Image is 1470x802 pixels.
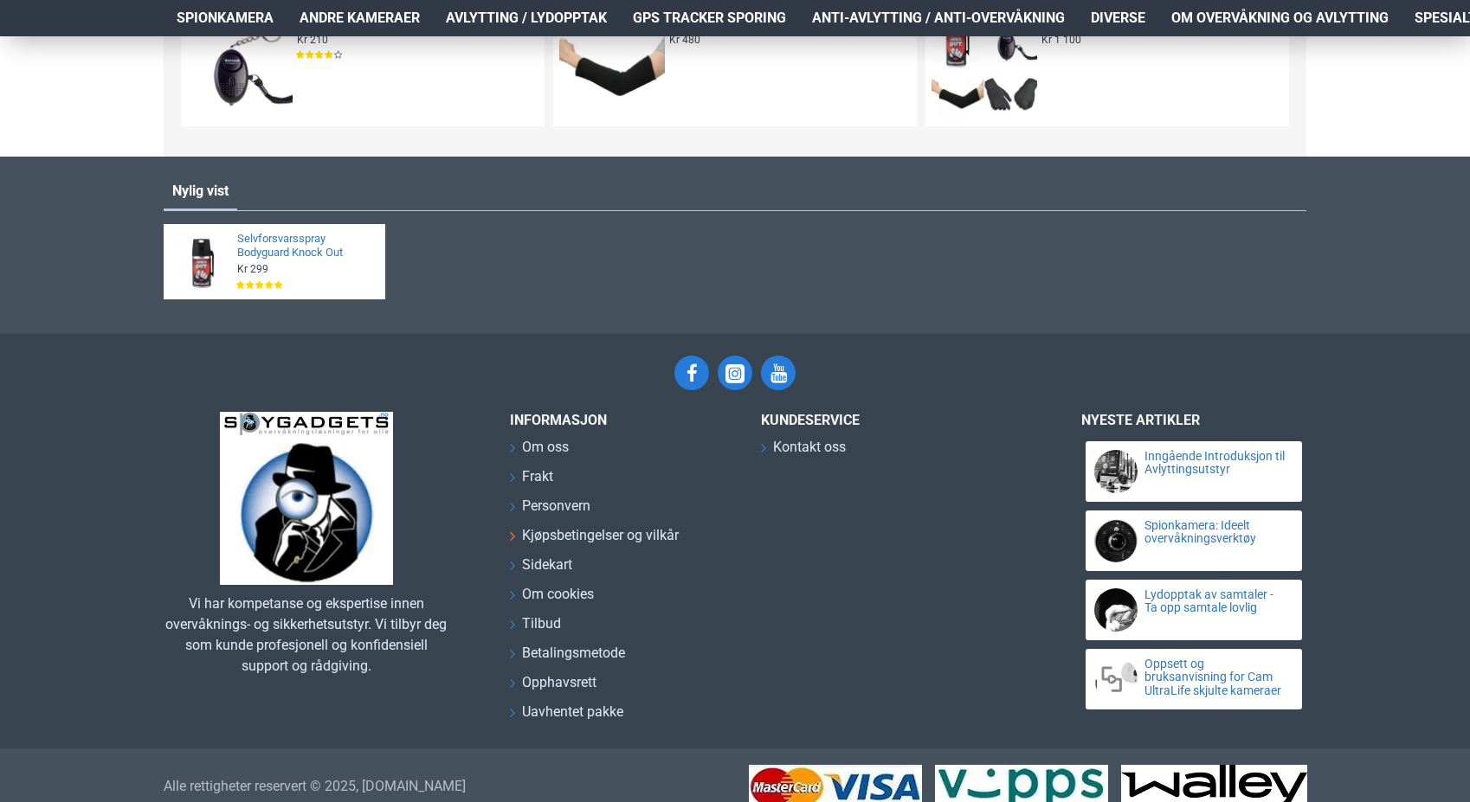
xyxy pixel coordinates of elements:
[932,15,1037,120] img: Personlig sikkerhetspakke mot overfall
[522,702,623,722] span: Uavhentet pakke
[164,174,237,209] a: Nylig vist
[522,584,594,605] span: Om cookies
[669,33,700,47] span: Kr 480
[510,584,594,613] a: Om cookies
[522,466,553,487] span: Frakt
[170,230,233,293] img: Selvforsvarsspray Bodyguard Knock Out
[522,613,561,634] span: Tilbud
[510,412,735,428] h3: INFORMASJON
[1144,450,1286,477] a: Inngående Introduksjon til Avlyttingsutstyr
[1171,8,1389,29] span: Om overvåkning og avlytting
[300,8,420,29] span: Andre kameraer
[220,412,393,585] img: SpyGadgets.no
[559,15,665,120] img: Kuttsikker underarmsbeskyttelse
[177,8,274,29] span: Spionkamera
[522,525,679,546] span: Kjøpsbetingelser og vilkår
[522,555,572,575] span: Sidekart
[1041,33,1081,47] span: Kr 1 100
[1144,658,1286,697] a: Oppsett og bruksanvisning for Cam UltraLife skjulte kameraer
[510,555,572,584] a: Sidekart
[297,33,328,47] span: Kr 210
[510,437,569,466] a: Om oss
[446,8,607,29] span: Avlytting / Lydopptak
[187,15,293,120] img: Overfallsalarm med høy lyd - Bodyguard
[237,262,268,276] span: Kr 299
[522,672,596,693] span: Opphavsrett
[510,525,679,555] a: Kjøpsbetingelser og vilkår
[773,437,846,458] span: Kontakt oss
[164,593,449,677] div: Vi har kompetanse og ekspertise innen overvåknings- og sikkerhetsutstyr. Vi tilbyr deg som kunde ...
[237,232,375,261] a: Selvforsvarsspray Bodyguard Knock Out
[1144,519,1286,546] a: Spionkamera: Ideelt overvåkningsverktøy
[510,613,561,643] a: Tilbud
[510,643,625,672] a: Betalingsmetode
[510,496,590,525] a: Personvern
[1144,588,1286,615] a: Lydopptak av samtaler - Ta opp samtale lovlig
[1091,8,1145,29] span: Diverse
[522,496,590,516] span: Personvern
[522,437,569,458] span: Om oss
[633,8,786,29] span: GPS Tracker Sporing
[164,776,466,797] a: Alle rettigheter reservert © 2025, [DOMAIN_NAME]
[510,672,596,702] a: Opphavsrett
[761,412,1021,428] h3: Kundeservice
[510,466,553,496] a: Frakt
[1081,412,1306,428] h3: Nyeste artikler
[812,8,1065,29] span: Anti-avlytting / Anti-overvåkning
[522,643,625,664] span: Betalingsmetode
[761,437,846,466] a: Kontakt oss
[510,702,623,731] a: Uavhentet pakke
